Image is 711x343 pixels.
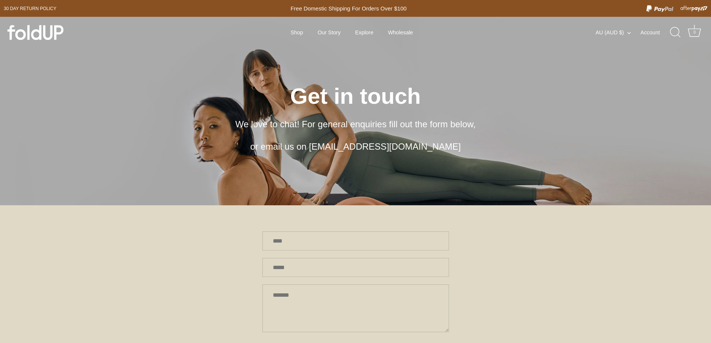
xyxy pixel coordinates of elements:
img: foldUP [7,25,63,40]
input: Email [262,258,449,277]
a: Our Story [311,25,347,40]
a: 30 day Return policy [4,4,56,13]
button: AU (AUD $) [596,29,639,36]
a: Shop [284,25,309,40]
div: Primary navigation [272,25,431,40]
a: Account [640,28,673,37]
a: Cart [686,24,703,41]
a: Explore [349,25,380,40]
a: Search [667,24,684,41]
input: Name [262,231,449,250]
h2: Get in touch [34,82,677,110]
div: 0 [691,29,698,36]
textarea: Message [262,284,449,332]
p: We love to chat! For general enquiries fill out the form below, [199,118,512,131]
a: foldUP [7,25,115,40]
a: Wholesale [381,25,420,40]
p: or email us on [EMAIL_ADDRESS][DOMAIN_NAME] [199,140,512,153]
